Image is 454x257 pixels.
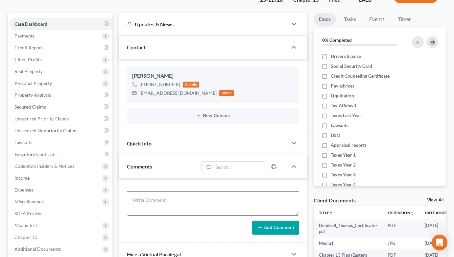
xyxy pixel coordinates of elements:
[364,13,390,26] a: Events
[252,221,299,235] button: Add Comment
[331,181,356,188] span: Taxes Year 4
[331,53,361,60] span: Drivers license
[339,13,361,26] a: Tasks
[393,13,416,26] a: Timer
[322,37,352,43] strong: 0% Completed
[127,44,146,50] span: Contact
[219,90,234,96] div: home
[14,116,69,121] span: Unsecured Priority Claims
[14,234,37,240] span: Chapter 13
[331,92,354,99] span: Liquidation
[314,13,336,26] a: Docs
[127,21,279,28] div: Updates & News
[14,45,43,50] span: Credit Report
[9,208,112,219] a: SOFA Review
[331,83,354,89] span: Pay advices
[314,237,382,249] td: Media1
[214,162,266,173] input: Search...
[14,68,43,74] span: Real Property
[331,112,361,119] span: Taxes Last Year
[14,246,61,252] span: Additional Documents
[14,199,44,204] span: Miscellaneous
[132,113,294,118] button: New Contact
[329,211,333,215] i: unfold_more
[331,152,356,158] span: Taxes Year 1
[331,122,348,129] span: Lawsuits
[183,82,199,88] div: mobile
[14,21,47,27] span: Case Dashboard
[331,132,340,139] span: DSO
[432,235,447,250] div: Open Intercom Messenger
[127,163,152,169] span: Comments
[14,57,42,62] span: Client Profile
[14,163,74,169] span: Codebtors Insiders & Notices
[388,210,414,215] a: Extensionunfold_more
[331,162,356,168] span: Taxes Year 2
[14,33,35,39] span: Payments
[331,142,367,148] span: Appraisal reports
[314,197,356,204] div: Client Documents
[14,92,51,98] span: Property Analysis
[14,128,77,133] span: Unsecured Nonpriority Claims
[14,187,33,193] span: Expenses
[14,140,32,145] span: Lawsuits
[14,80,52,86] span: Personal Property
[9,148,112,160] a: Executory Contracts
[14,222,37,228] span: Means Test
[9,101,112,113] a: Secured Claims
[14,151,57,157] span: Executory Contracts
[427,198,443,202] a: View All
[139,90,217,96] div: [EMAIL_ADDRESS][DOMAIN_NAME]
[9,137,112,148] a: Lawsuits
[9,113,112,125] a: Unsecured Priority Claims
[127,140,152,146] span: Quick Info
[331,171,356,178] span: Taxes Year 3
[331,102,356,109] span: Tax Affidavit
[132,72,294,80] div: [PERSON_NAME]
[314,219,382,238] td: Denitrell_Thomas_Certificate-pdf
[9,89,112,101] a: Property Analysis
[9,125,112,137] a: Unsecured Nonpriority Claims
[14,211,42,216] span: SOFA Review
[139,81,180,88] div: [PHONE_NUMBER]
[319,210,333,215] a: Titleunfold_more
[410,211,414,215] i: unfold_more
[331,73,390,79] span: Credit Counseling Certificate
[14,104,46,110] span: Secured Claims
[382,219,419,238] td: PDF
[9,42,112,54] a: Credit Report
[14,175,30,181] span: Income
[331,63,372,69] span: Social Security Card
[9,18,112,30] a: Case Dashboard
[382,237,419,249] td: JPG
